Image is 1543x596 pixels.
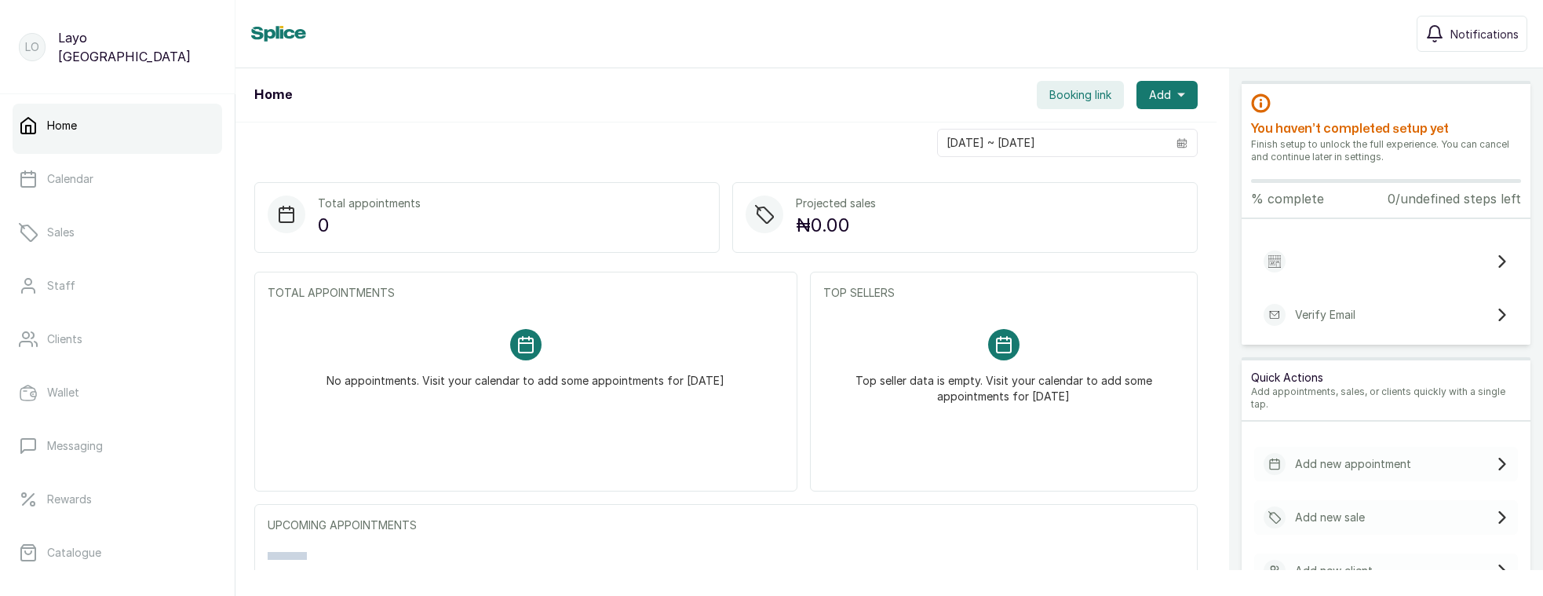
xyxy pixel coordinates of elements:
[13,424,222,468] a: Messaging
[1417,16,1527,52] button: Notifications
[254,86,292,104] h1: Home
[13,317,222,361] a: Clients
[47,545,101,561] p: Catalogue
[47,225,75,240] p: Sales
[25,39,39,55] p: LO
[47,171,93,187] p: Calendar
[47,331,82,347] p: Clients
[1251,370,1521,386] p: Quick Actions
[13,371,222,415] a: Wallet
[47,492,92,507] p: Rewards
[47,438,103,454] p: Messaging
[1251,119,1521,138] h2: You haven’t completed setup yet
[13,531,222,575] a: Catalogue
[1251,138,1521,163] p: Finish setup to unlock the full experience. You can cancel and continue later in settings.
[13,210,222,254] a: Sales
[1295,563,1373,579] p: Add new client
[268,517,1184,533] p: UPCOMING APPOINTMENTS
[1251,386,1521,411] p: Add appointments, sales, or clients quickly with a single tap.
[13,104,222,148] a: Home
[318,196,421,211] p: Total appointments
[842,360,1165,404] p: Top seller data is empty. Visit your calendar to add some appointments for [DATE]
[938,130,1167,156] input: Select date
[47,385,79,400] p: Wallet
[268,285,784,301] p: TOTAL APPOINTMENTS
[58,28,216,66] p: Layo [GEOGRAPHIC_DATA]
[1049,87,1111,103] span: Booking link
[1295,456,1411,472] p: Add new appointment
[1251,189,1324,208] p: % complete
[13,264,222,308] a: Staff
[1388,189,1521,208] p: 0/undefined steps left
[796,211,876,239] p: ₦0.00
[1295,307,1355,323] p: Verify Email
[1176,137,1187,148] svg: calendar
[47,278,75,294] p: Staff
[796,196,876,211] p: Projected sales
[1450,26,1519,42] span: Notifications
[13,477,222,521] a: Rewards
[1136,81,1198,109] button: Add
[1295,510,1365,525] p: Add new sale
[47,118,77,133] p: Home
[326,360,724,389] p: No appointments. Visit your calendar to add some appointments for [DATE]
[1149,87,1171,103] span: Add
[13,157,222,201] a: Calendar
[823,285,1184,301] p: TOP SELLERS
[318,211,421,239] p: 0
[1037,81,1124,109] button: Booking link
